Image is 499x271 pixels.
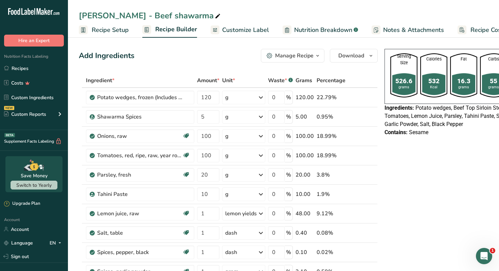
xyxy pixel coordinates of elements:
div: 100.00 [296,151,314,160]
button: Manage Recipe [261,49,324,62]
div: Lemon juice, raw [97,210,182,218]
div: 0.95% [317,113,345,121]
div: Serving Size [390,53,417,66]
div: 20.00 [296,171,314,179]
div: BETA [4,133,15,137]
div: 532 [420,77,447,86]
div: 18.99% [317,132,345,140]
span: Download [338,52,364,60]
div: Tomatoes, red, ripe, raw, year round average [97,151,182,160]
span: 1 [490,248,495,253]
button: Download [330,49,378,62]
div: g [225,93,229,102]
div: g [225,151,229,160]
img: resturant-shape.ead3938.png [420,53,447,97]
div: EN [50,239,64,247]
div: Onions, raw [97,132,182,140]
span: Recipe Setup [92,25,129,35]
a: Recipe Setup [79,22,129,38]
div: 5.00 [296,113,314,121]
iframe: Intercom live chat [476,248,492,264]
div: 9.12% [317,210,345,218]
div: g [225,171,229,179]
div: Manage Recipe [275,52,314,60]
div: grams [450,85,477,90]
div: Upgrade Plan [4,200,40,207]
span: Unit [222,76,235,85]
div: 100.00 [296,132,314,140]
a: Language [4,237,33,249]
div: 16.3 [450,77,477,86]
div: g [225,113,229,121]
div: Tahini Paste [97,190,182,198]
a: Notes & Attachments [372,22,444,38]
div: 526.6 [390,77,417,86]
span: Ingredient [86,76,114,85]
div: 0.10 [296,248,314,256]
div: 0.08% [317,229,345,237]
div: Potato wedges, frozen (Includes foods for USDA's Food Distribution Program) [97,93,182,102]
button: Hire an Expert [4,35,64,47]
a: Customize Label [211,22,269,38]
div: lemon yields [225,210,257,218]
div: Save Money [21,172,48,179]
div: 1.9% [317,190,345,198]
div: Calories [420,56,447,62]
div: g [225,190,229,198]
span: Switch to Yearly [16,182,52,188]
a: Recipe Builder [142,22,197,38]
div: 18.99% [317,151,345,160]
a: Nutrition Breakdown [283,22,358,38]
span: Notes & Attachments [383,25,444,35]
button: Switch to Yearly [11,181,57,189]
div: 48.00 [296,210,314,218]
span: Percentage [317,76,345,85]
div: 22.79% [317,93,345,102]
div: 3.8% [317,171,345,179]
span: Amount [197,76,219,85]
div: [PERSON_NAME] - Beef shawarma [79,10,222,22]
span: Ingredients: [385,105,414,111]
span: Customize Label [222,25,269,35]
div: g [225,132,229,140]
span: Sesame [409,129,428,135]
div: 0.40 [296,229,314,237]
div: grams [390,85,417,90]
div: Shawarma Spices [97,113,182,121]
div: Add Ingredients [79,50,135,61]
span: Grams [296,76,312,85]
img: resturant-shape.ead3938.png [450,53,477,97]
div: 10.00 [296,190,314,198]
div: Salt, table [97,229,182,237]
div: 120.00 [296,93,314,102]
span: Recipe Builder [155,25,197,34]
div: 0.02% [317,248,345,256]
img: resturant-shape.ead3938.png [390,53,417,97]
span: Contains: [385,129,408,135]
div: dash [225,229,237,237]
div: Kcal [420,85,447,90]
div: dash [225,248,237,256]
div: Fat [450,56,477,62]
div: Waste [268,76,293,85]
span: Nutrition Breakdown [294,25,352,35]
div: Spices, pepper, black [97,248,182,256]
div: NEW [4,106,14,110]
div: Parsley, fresh [97,171,182,179]
div: Custom Reports [4,111,46,118]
